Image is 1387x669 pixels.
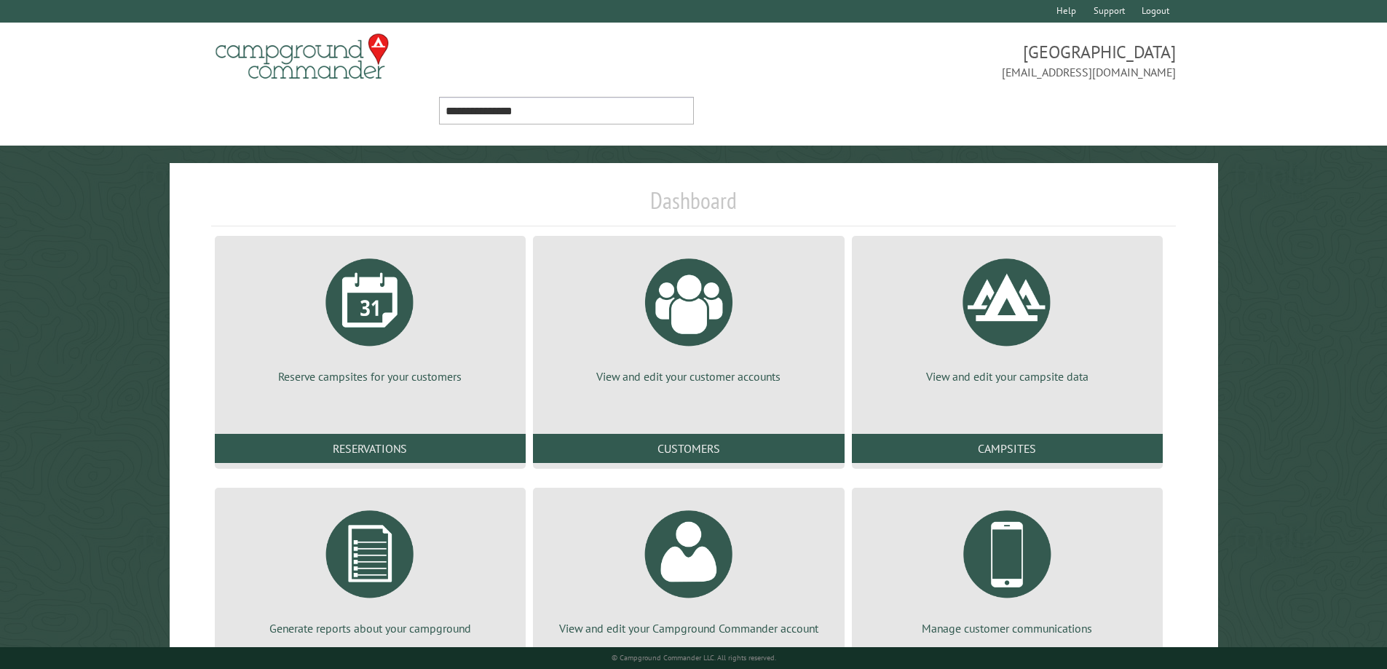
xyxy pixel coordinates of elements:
[550,248,826,384] a: View and edit your customer accounts
[852,434,1163,463] a: Campsites
[232,368,508,384] p: Reserve campsites for your customers
[215,434,526,463] a: Reservations
[869,368,1145,384] p: View and edit your campsite data
[550,499,826,636] a: View and edit your Campground Commander account
[232,620,508,636] p: Generate reports about your campground
[211,28,393,85] img: Campground Commander
[533,434,844,463] a: Customers
[232,499,508,636] a: Generate reports about your campground
[694,40,1177,81] span: [GEOGRAPHIC_DATA] [EMAIL_ADDRESS][DOMAIN_NAME]
[211,186,1177,226] h1: Dashboard
[869,248,1145,384] a: View and edit your campsite data
[232,248,508,384] a: Reserve campsites for your customers
[869,499,1145,636] a: Manage customer communications
[869,620,1145,636] p: Manage customer communications
[612,653,776,662] small: © Campground Commander LLC. All rights reserved.
[550,368,826,384] p: View and edit your customer accounts
[550,620,826,636] p: View and edit your Campground Commander account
